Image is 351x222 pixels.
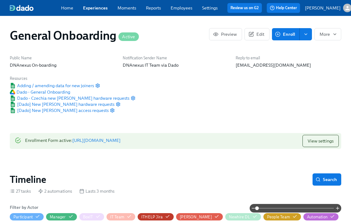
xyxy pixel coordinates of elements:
a: Reports [146,5,161,11]
button: More [314,28,341,40]
span: [Dado] New [PERSON_NAME] hardware requests [10,101,114,107]
a: Google DriveDado - General Onboarding [10,89,70,95]
a: Settings [202,5,218,11]
a: Google SheetDado - Czechia new [PERSON_NAME] hardware requests [10,95,129,101]
button: Preview [209,28,242,40]
span: [Dado] New [PERSON_NAME] access requests [10,107,109,113]
div: Hide Newhire DL [229,214,250,220]
img: Google Drive [10,90,15,94]
img: dado [10,5,34,11]
div: Hide Automation [307,214,327,220]
img: Google Sheet [10,102,16,107]
button: ITHELP Jira [138,213,174,220]
img: Google Sheet [10,108,16,113]
button: Search [313,173,341,186]
a: Home [61,5,73,11]
div: Hide People Team [267,214,290,220]
span: More [320,31,336,37]
p: [PERSON_NAME] [305,5,341,11]
span: Dado - General Onboarding [10,89,70,95]
button: Edit [244,28,270,40]
div: Lasts 3 months [79,188,114,194]
a: Google Sheet[Dado] New [PERSON_NAME] access requests [10,107,109,113]
span: View settings [308,138,334,144]
span: Help Center [270,5,297,11]
button: BoxIT [79,213,104,220]
span: Active [118,35,139,39]
div: Hide BoxIT [83,214,93,220]
span: Dado - Czechia new [PERSON_NAME] hardware requests [10,95,129,101]
button: Participant [10,213,44,220]
div: Hide Participant [13,214,33,220]
button: IT Team [107,213,135,220]
div: Hide ITHELP Jira [141,214,163,220]
button: enroll [300,28,312,40]
a: Google Sheet[Dado] New [PERSON_NAME] hardware requests [10,101,114,107]
button: Enroll [272,28,300,40]
div: Enrollment Form active : [25,135,121,147]
div: Hide IT Team [110,214,124,220]
button: View settings [302,135,339,147]
img: Google Sheet [10,95,16,101]
h6: Notification Sender Name [123,55,228,61]
button: Automation [303,213,338,220]
span: Enroll [276,31,295,37]
p: [EMAIL_ADDRESS][DOMAIN_NAME] [236,62,341,68]
h6: Resources [10,76,136,81]
a: Employees [171,5,192,11]
div: Hide Manager [50,214,66,220]
span: Search [317,176,337,183]
a: dado [10,5,61,11]
a: Experiences [83,5,108,11]
h2: Timeline [10,173,46,186]
div: Hide Josh [180,214,212,220]
a: Moments [118,5,136,11]
button: Help Center [267,3,300,13]
h6: Public Name [10,55,115,61]
button: People Team [263,213,301,220]
h6: Reply-to email [236,55,341,61]
div: 27 tasks [10,188,31,194]
span: Preview [214,31,237,37]
button: Review us on G2 [227,3,262,13]
button: [PERSON_NAME] [176,213,223,220]
button: Newhire DL [225,213,261,220]
p: DNAnexus IT Team via Dado [123,62,228,68]
img: Google Sheet [10,83,16,88]
p: DNAnexus On-boarding [10,62,115,68]
span: Edit [250,31,264,37]
span: Adding / amending data for new joiners [10,83,94,89]
a: Review us on G2 [230,5,259,11]
button: Manager [46,213,77,220]
h1: General Onboarding [10,28,139,43]
a: [URL][DOMAIN_NAME] [72,138,121,143]
a: Google SheetAdding / amending data for new joiners [10,83,94,89]
div: 2 automations [38,188,72,194]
